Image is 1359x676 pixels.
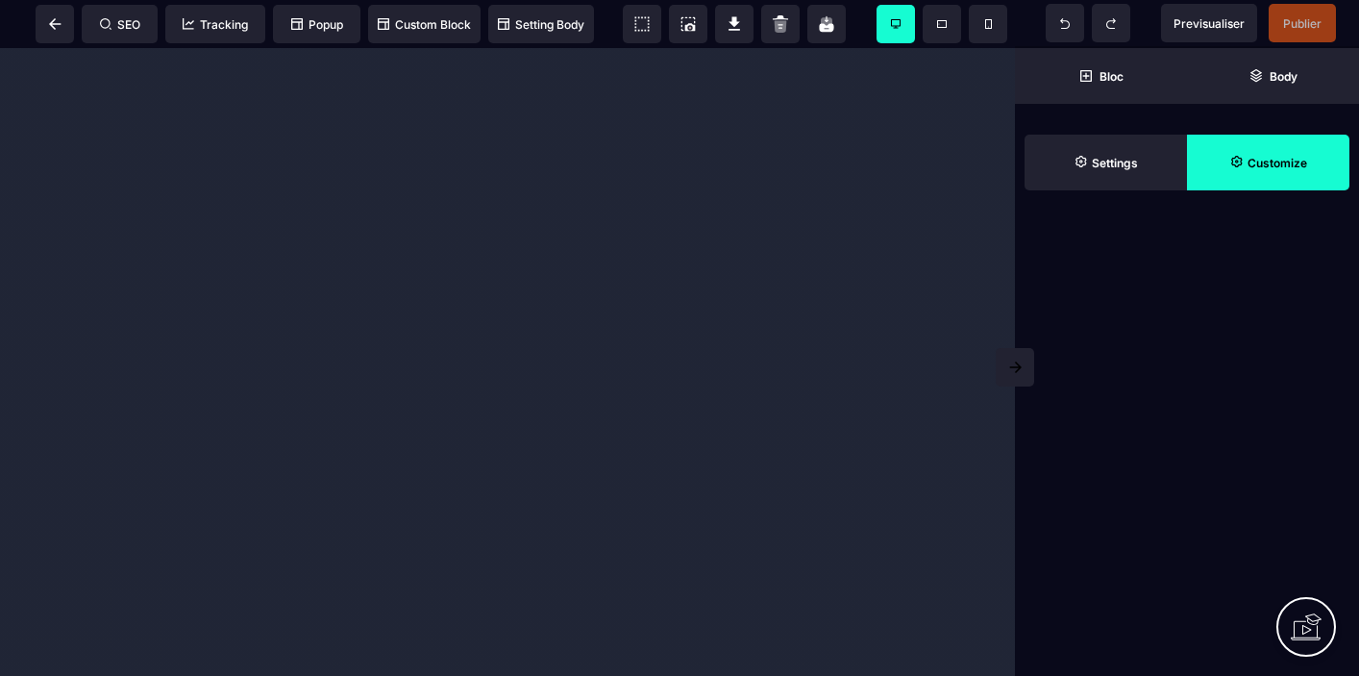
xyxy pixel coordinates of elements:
[1015,48,1187,104] span: Open Blocks
[1270,69,1297,84] strong: Body
[623,5,661,43] span: View components
[100,17,140,32] span: SEO
[498,17,584,32] span: Setting Body
[1092,156,1138,170] strong: Settings
[378,17,471,32] span: Custom Block
[1174,16,1245,31] span: Previsualiser
[1187,48,1359,104] span: Open Layer Manager
[183,17,248,32] span: Tracking
[291,17,343,32] span: Popup
[1187,135,1349,190] span: Open Style Manager
[1161,4,1257,42] span: Preview
[1283,16,1322,31] span: Publier
[1248,156,1307,170] strong: Customize
[669,5,707,43] span: Screenshot
[1100,69,1124,84] strong: Bloc
[1025,135,1187,190] span: Settings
